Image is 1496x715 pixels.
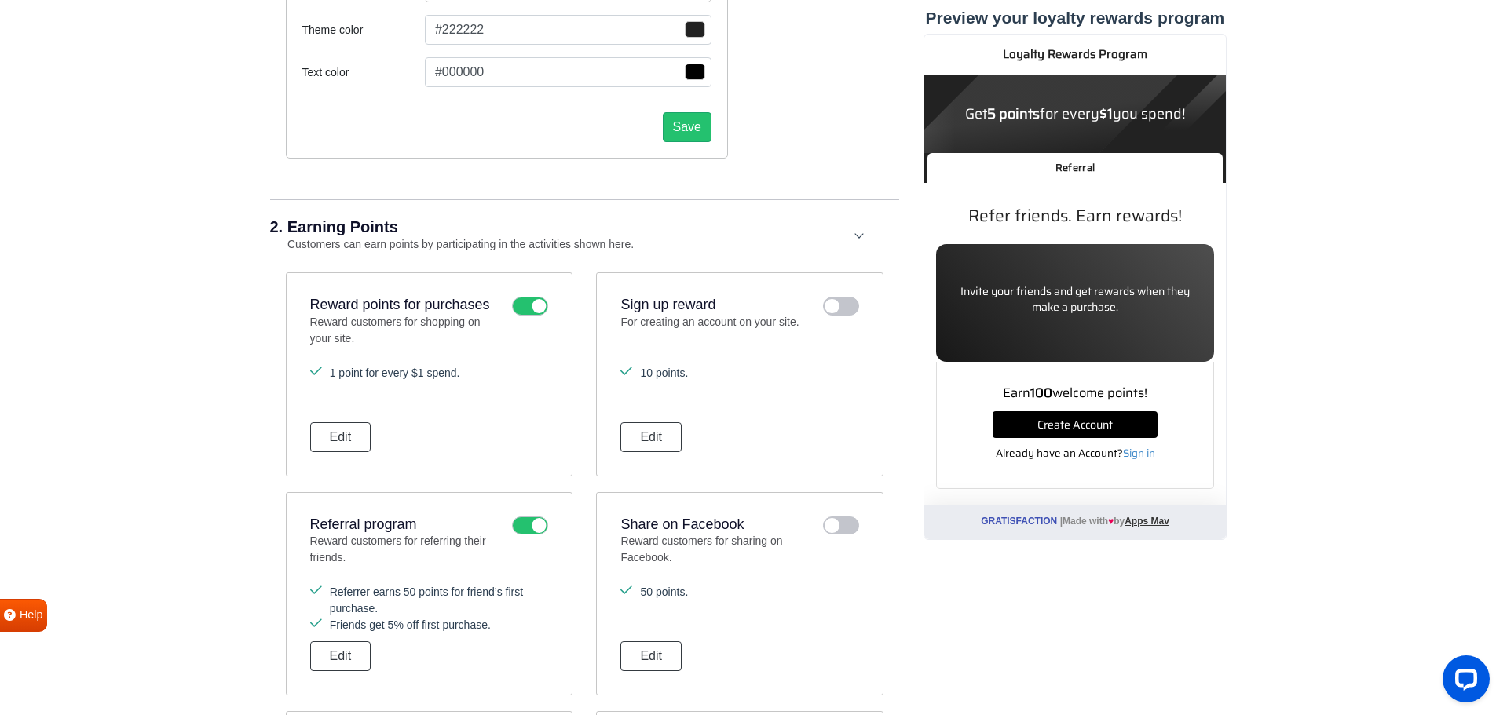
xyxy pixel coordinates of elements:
[270,238,635,250] small: Customers can earn points by participating in the activities shown here.
[270,219,852,235] h2: 2. Earning Points
[137,482,139,493] span: |
[13,412,290,427] p: Already have an Account?
[1430,649,1496,715] iframe: LiveChat chat widget
[302,22,425,38] label: Theme color
[620,584,858,600] li: 50 points.
[310,533,504,568] p: Reward customers for referring their friends.
[107,348,129,369] strong: 100
[310,516,504,534] h3: Referral program
[310,365,548,381] li: 1 point for every $1 spend.
[620,365,858,381] li: 10 points.
[1,472,302,504] p: Made with by
[4,119,299,149] a: Referral
[310,297,504,314] h3: Reward points for purchases
[57,482,134,493] a: Gratisfaction
[310,422,371,452] button: Edit
[620,533,814,568] p: Reward customers for sharing on Facebook.
[310,584,548,617] li: Referrer earns 50 points for friend’s first purchase.
[13,173,291,191] h2: Refer friends. Earn rewards!
[620,641,682,671] button: Edit
[924,8,1227,27] h3: Preview your loyalty rewards program
[36,250,267,281] p: Invite your friends and get rewards when they make a purchase.
[13,352,290,366] h3: Earn welcome points!
[176,69,189,91] strong: $1
[310,641,371,671] button: Edit
[663,112,711,142] button: Save
[9,14,294,27] h2: Loyalty Rewards Program
[20,607,43,624] span: Help
[64,69,116,91] strong: 5 points
[620,297,814,314] h3: Sign up reward
[185,482,190,493] i: ♥
[69,378,234,404] a: Create Account
[310,314,504,349] p: Reward customers for shopping on your site.
[302,64,425,81] label: Text color
[620,516,814,534] h3: Share on Facebook
[620,422,682,452] button: Edit
[310,617,548,633] li: Friends get 5% off first purchase.
[620,314,814,349] p: For creating an account on your site.
[199,411,232,428] a: Sign in
[16,73,287,89] h4: Get for every you spend!
[201,482,246,493] a: Apps Mav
